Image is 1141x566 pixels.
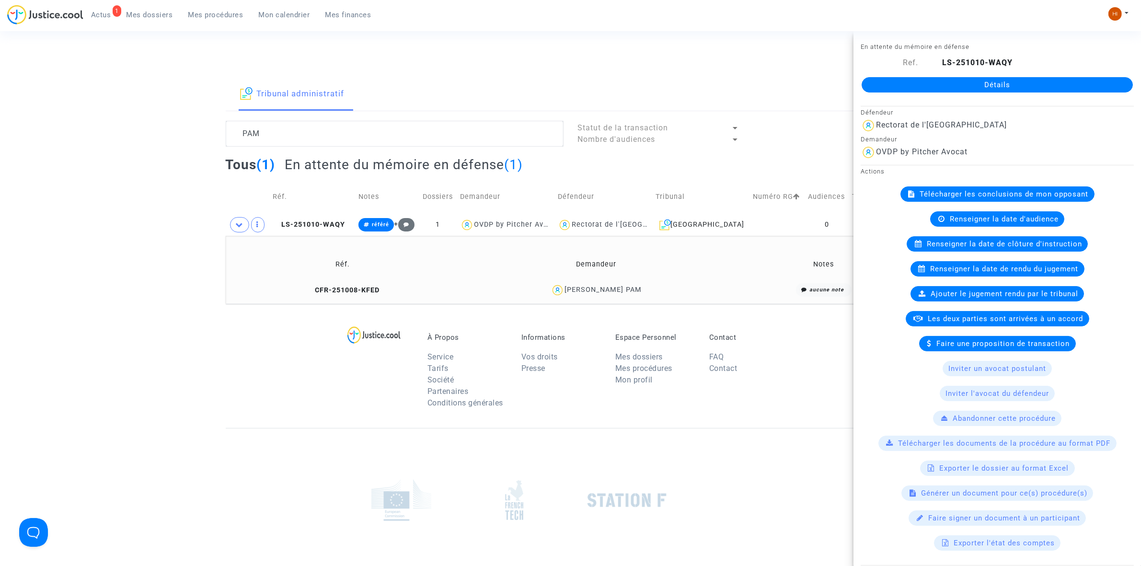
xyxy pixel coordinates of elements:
span: + [394,220,415,228]
img: jc-logo.svg [7,5,83,24]
p: Espace Personnel [615,333,695,342]
span: Inviter un avocat postulant [948,364,1046,373]
span: Renseigner la date d'audience [950,215,1059,223]
span: Les deux parties sont arrivées à un accord [928,314,1083,323]
span: Exporter l'état des comptes [954,539,1055,547]
p: Informations [521,333,601,342]
td: Réf. [229,249,457,280]
span: LS-251010-WAQY [273,220,345,229]
span: Télécharger les documents de la procédure au format PDF [899,439,1111,448]
div: [PERSON_NAME] PAM [565,286,642,294]
a: Mes procédures [615,364,672,373]
img: fc99b196863ffcca57bb8fe2645aafd9 [1108,7,1122,21]
b: LS-251010-WAQY [942,58,1013,67]
img: icon-user.svg [861,118,876,133]
span: Ajouter le jugement rendu par le tribunal [931,289,1078,298]
a: Presse [521,364,545,373]
div: OVDP by Pitcher Avocat [474,220,559,229]
a: Tarifs [427,364,449,373]
span: Mes dossiers [127,11,173,19]
i: aucune note [809,287,844,293]
small: Actions [861,168,885,175]
img: stationf.png [588,493,667,508]
td: 0 [805,214,849,236]
span: Exporter le dossier au format Excel [940,464,1069,473]
p: Contact [709,333,789,342]
img: icon-archive.svg [240,87,253,100]
a: Tribunal administratif [240,78,345,111]
a: FAQ [709,352,724,361]
span: Faire signer un document à un participant [928,514,1080,522]
td: Demandeur [457,180,554,214]
span: (1) [504,157,523,173]
td: Dossiers [419,180,457,214]
span: Télécharger les conclusions de mon opposant [920,190,1089,198]
span: Renseigner la date de rendu du jugement [931,265,1079,273]
div: Ref. [853,57,925,69]
span: (1) [257,157,276,173]
td: Audiences [805,180,849,214]
span: Nombre d'audiences [578,135,656,144]
a: Mes dossiers [615,352,663,361]
span: Inviter l'avocat du défendeur [945,389,1049,398]
img: icon-user.svg [861,145,876,160]
span: référé [372,221,389,228]
a: Service [427,352,454,361]
a: Partenaires [427,387,469,396]
span: Mes procédures [188,11,243,19]
a: Détails [862,77,1133,92]
div: Rectorat de l'[GEOGRAPHIC_DATA] [876,120,1007,129]
a: Société [427,375,454,384]
span: CFR-251008-KFED [306,286,380,294]
td: Tribunal [652,180,749,214]
td: Numéro RG [750,180,805,214]
a: Contact [709,364,738,373]
small: En attente du mémoire en défense [861,43,969,50]
img: logo-lg.svg [347,326,401,344]
td: Réf. [269,180,355,214]
img: french_tech.png [505,480,523,520]
small: Défendeur [861,109,893,116]
span: Faire une proposition de transaction [937,339,1070,348]
div: Rectorat de l'[GEOGRAPHIC_DATA] [572,220,694,229]
td: Notes [355,180,419,214]
td: Demandeur [457,249,735,280]
p: À Propos [427,333,507,342]
td: Notes [735,249,912,280]
span: Renseigner la date de clôture d'instruction [927,240,1082,248]
td: 1 [419,214,457,236]
span: Actus [91,11,111,19]
a: Vos droits [521,352,558,361]
span: Mes finances [325,11,371,19]
a: Conditions générales [427,398,503,407]
td: Transaction [849,180,899,214]
a: Mon profil [615,375,653,384]
div: 1 [113,5,121,17]
iframe: Help Scout Beacon - Open [19,518,48,547]
img: icon-user.svg [460,218,474,232]
img: icon-user.svg [551,283,565,297]
h2: Tous [226,156,276,173]
img: europe_commision.png [371,479,431,521]
img: icon-archive.svg [659,219,670,231]
td: Défendeur [554,180,652,214]
div: [GEOGRAPHIC_DATA] [656,219,746,231]
div: OVDP by Pitcher Avocat [876,147,968,156]
span: Générer un document pour ce(s) procédure(s) [921,489,1087,497]
span: Statut de la transaction [578,123,668,132]
img: icon-user.svg [558,218,572,232]
small: Demandeur [861,136,897,143]
span: Abandonner cette procédure [953,414,1056,423]
span: Mon calendrier [259,11,310,19]
h2: En attente du mémoire en défense [285,156,523,173]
